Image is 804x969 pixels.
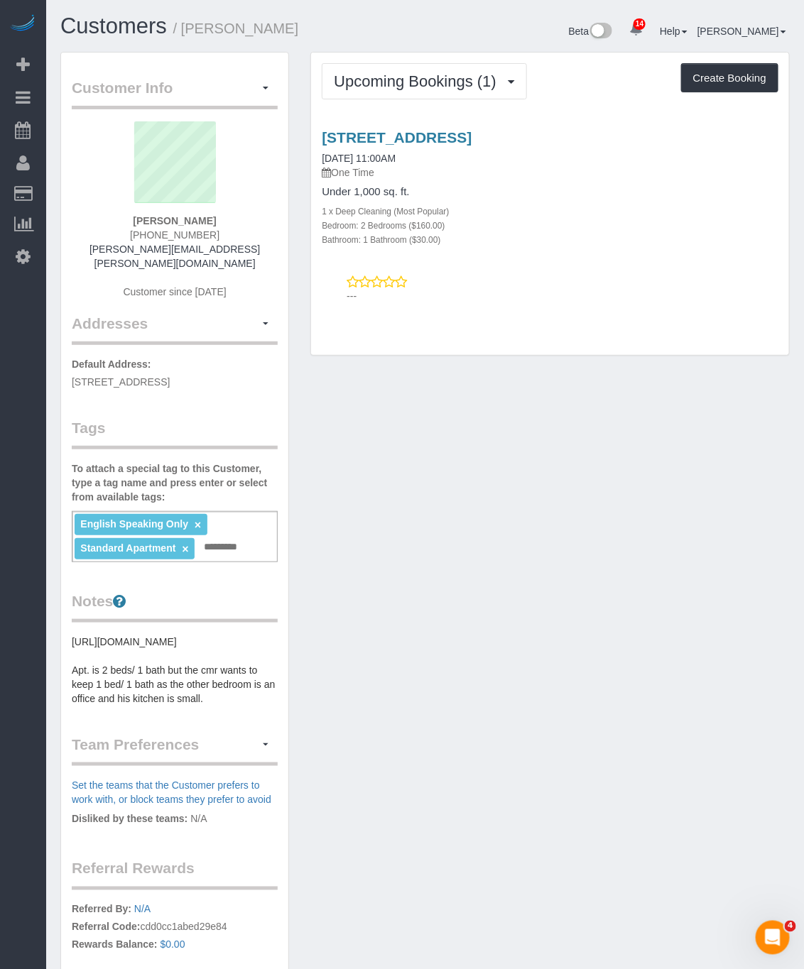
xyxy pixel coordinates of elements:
[322,165,778,180] p: One Time
[322,235,440,245] small: Bathroom: 1 Bathroom ($30.00)
[322,153,396,164] a: [DATE] 11:00AM
[322,207,449,217] small: 1 x Deep Cleaning (Most Popular)
[182,543,188,555] a: ×
[72,779,271,805] a: Set the teams that the Customer prefers to work with, or block teams they prefer to avoid
[124,286,227,297] span: Customer since [DATE]
[589,23,612,41] img: New interface
[72,902,131,916] label: Referred By:
[347,289,778,303] p: ---
[161,939,185,951] a: $0.00
[80,518,188,530] span: English Speaking Only
[756,921,790,955] iframe: Intercom live chat
[72,357,151,371] label: Default Address:
[134,904,151,915] a: N/A
[697,26,786,37] a: [PERSON_NAME]
[72,591,278,623] legend: Notes
[322,186,778,198] h4: Under 1,000 sq. ft.
[72,461,278,504] label: To attach a special tag to this Customer, type a tag name and press enter or select from availabl...
[89,243,260,269] a: [PERSON_NAME][EMAIL_ADDRESS][PERSON_NAME][DOMAIN_NAME]
[622,14,650,45] a: 14
[72,920,140,934] label: Referral Code:
[634,18,646,30] span: 14
[72,376,170,388] span: [STREET_ADDRESS]
[322,221,445,231] small: Bedroom: 2 Bedrooms ($160.00)
[173,21,299,36] small: / [PERSON_NAME]
[681,63,778,93] button: Create Booking
[72,417,278,449] legend: Tags
[72,812,188,826] label: Disliked by these teams:
[60,13,167,38] a: Customers
[133,215,216,226] strong: [PERSON_NAME]
[785,921,796,932] span: 4
[195,519,201,531] a: ×
[9,14,37,34] img: Automaid Logo
[322,63,527,99] button: Upcoming Bookings (1)
[80,542,175,554] span: Standard Apartment
[72,734,278,766] legend: Team Preferences
[190,814,207,825] span: N/A
[72,902,278,956] p: cdd0cc1abed29e84
[130,229,219,241] span: [PHONE_NUMBER]
[322,129,472,146] a: [STREET_ADDRESS]
[569,26,613,37] a: Beta
[72,77,278,109] legend: Customer Info
[72,635,278,706] pre: [URL][DOMAIN_NAME] Apt. is 2 beds/ 1 bath but the cmr wants to keep 1 bed/ 1 bath as the other be...
[72,858,278,890] legend: Referral Rewards
[334,72,504,90] span: Upcoming Bookings (1)
[72,938,158,952] label: Rewards Balance:
[660,26,688,37] a: Help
